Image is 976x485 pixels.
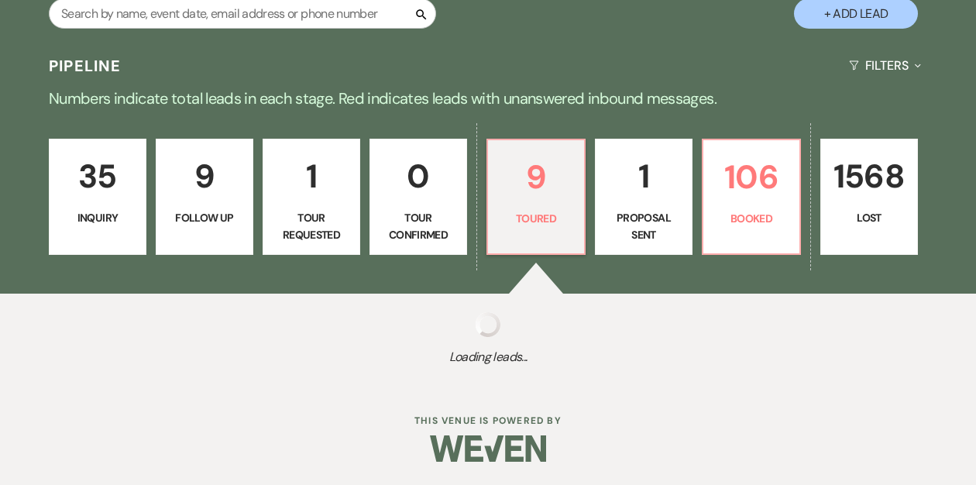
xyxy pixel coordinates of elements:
p: Toured [497,210,575,227]
a: 9Follow Up [156,139,253,255]
p: 9 [497,151,575,203]
p: 106 [713,151,790,203]
p: 35 [59,150,136,202]
span: Loading leads... [49,348,927,366]
p: Tour Confirmed [380,209,457,244]
a: 1568Lost [820,139,918,255]
p: 9 [166,150,243,202]
p: Inquiry [59,209,136,226]
p: 1 [273,150,350,202]
a: 1Tour Requested [263,139,360,255]
a: 9Toured [486,139,586,255]
a: 0Tour Confirmed [369,139,467,255]
p: Proposal Sent [605,209,682,244]
p: 0 [380,150,457,202]
p: Booked [713,210,790,227]
p: Follow Up [166,209,243,226]
h3: Pipeline [49,55,122,77]
button: Filters [843,45,927,86]
p: 1 [605,150,682,202]
a: 106Booked [702,139,801,255]
img: loading spinner [476,312,500,337]
a: 1Proposal Sent [595,139,692,255]
p: 1568 [830,150,908,202]
p: Lost [830,209,908,226]
a: 35Inquiry [49,139,146,255]
p: Tour Requested [273,209,350,244]
img: Weven Logo [430,421,546,476]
